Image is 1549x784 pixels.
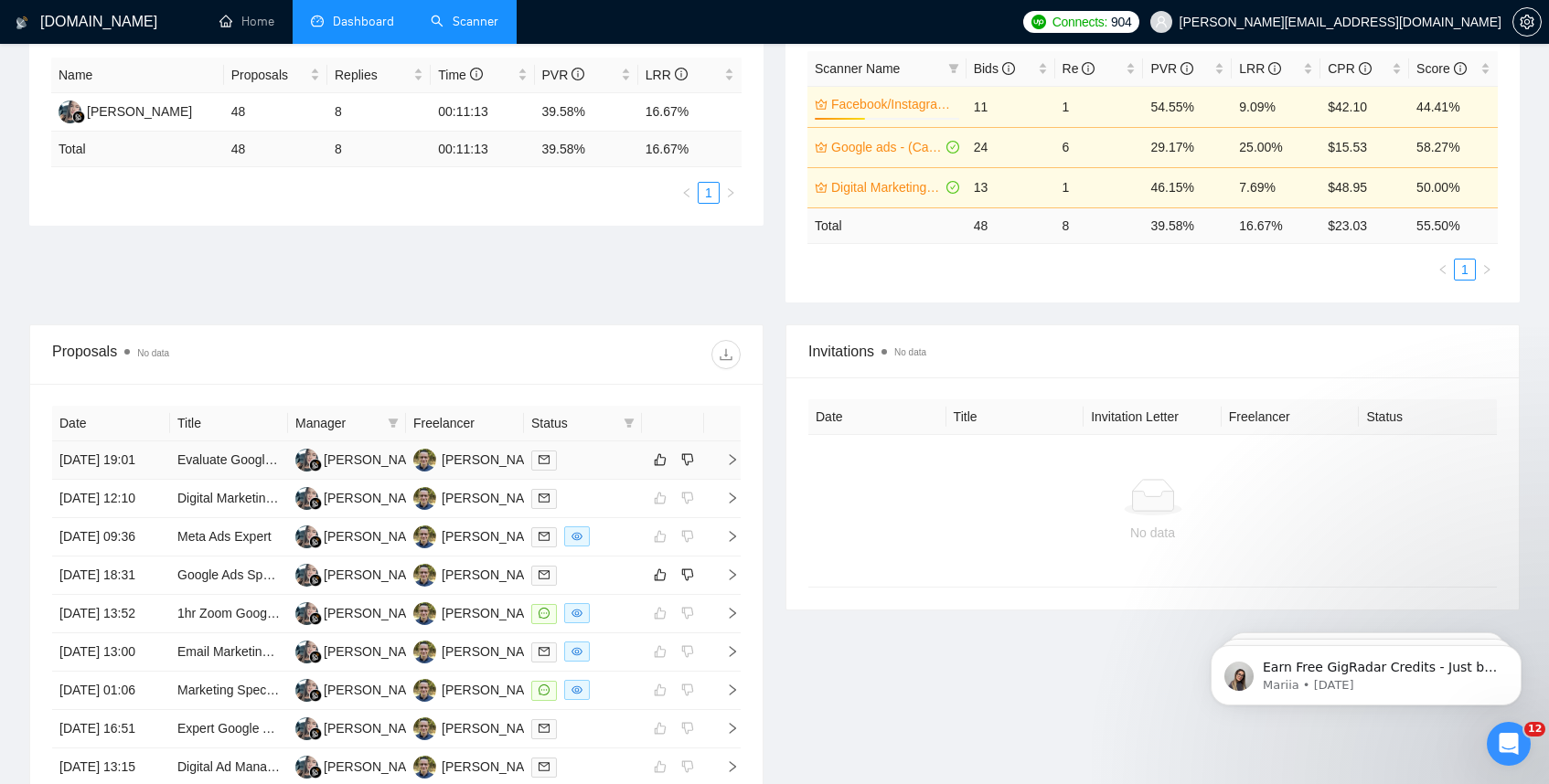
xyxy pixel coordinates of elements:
[309,651,322,663] img: gigradar-bm.png
[170,480,288,518] td: Digital Marketing Strategist & Project Manager (Full-Time Remote Contract)
[1232,207,1320,243] td: 16.67 %
[1513,15,1541,29] span: setting
[388,418,399,429] span: filter
[711,530,739,543] span: right
[1084,399,1222,435] th: Invitation Letter
[177,567,590,582] a: Google Ads Specialist for Niche B2B Campaign (Clay Agency Keywords)
[295,449,318,471] img: MC
[295,756,318,779] img: MC
[324,718,429,738] div: [PERSON_NAME]
[1476,259,1498,281] li: Next Page
[1487,722,1531,766] iframe: Intercom live chat
[1232,86,1320,127] td: 9.09%
[324,757,429,777] div: [PERSON_NAME]
[948,63,959,74] span: filter
[442,603,547,623] div: [PERSON_NAME]
[295,682,429,696] a: MC[PERSON_NAME]
[535,132,638,167] td: 39.58 %
[815,98,828,111] span: crown
[295,643,429,658] a: MC[PERSON_NAME]
[295,567,429,581] a: MC[PERSON_NAME]
[572,684,582,695] span: eye
[311,15,324,27] span: dashboard
[1150,61,1193,76] span: PVR
[1432,259,1454,281] li: Previous Page
[442,565,547,585] div: [PERSON_NAME]
[539,569,550,580] span: mail
[1455,260,1475,280] a: 1
[170,556,288,595] td: Google Ads Specialist for Niche B2B Campaign (Clay Agency Keywords)
[531,413,616,433] span: Status
[681,567,694,582] span: dislike
[539,646,550,657] span: mail
[384,409,402,437] span: filter
[638,132,742,167] td: 16.67 %
[681,452,694,467] span: dislike
[681,187,692,198] span: left
[327,132,431,167] td: 8
[177,491,605,505] a: Digital Marketing Strategist & Project Manager (Full-Time Remote Contract)
[1143,127,1232,167] td: 29.17%
[177,606,347,620] a: 1hr Zoom Google ads Review
[1432,259,1454,281] button: left
[654,452,667,467] span: like
[1437,264,1448,275] span: left
[52,595,170,633] td: [DATE] 13:52
[324,641,429,662] div: [PERSON_NAME]
[711,340,741,369] button: download
[967,127,1055,167] td: 24
[52,633,170,672] td: [DATE] 13:00
[676,182,698,204] li: Previous Page
[535,93,638,132] td: 39.58%
[946,399,1084,435] th: Title
[638,93,742,132] td: 16.67%
[1454,62,1467,75] span: info-circle
[442,526,547,546] div: [PERSON_NAME]
[324,488,429,508] div: [PERSON_NAME]
[946,141,959,154] span: check-circle
[295,758,429,773] a: MC[PERSON_NAME]
[59,101,81,123] img: MC
[649,564,671,586] button: like
[295,720,429,735] a: MC[PERSON_NAME]
[87,101,192,122] div: [PERSON_NAME]
[442,488,547,508] div: [PERSON_NAME]
[1111,12,1131,32] span: 904
[711,453,739,466] span: right
[620,409,638,437] span: filter
[51,132,224,167] td: Total
[413,490,547,504] a: RG[PERSON_NAME]
[711,722,739,735] span: right
[309,459,322,471] img: gigradar-bm.png
[677,449,699,471] button: dislike
[1055,127,1144,167] td: 6
[711,568,739,581] span: right
[413,641,436,663] img: RG
[711,683,739,696] span: right
[1320,207,1409,243] td: $ 23.03
[1222,399,1360,435] th: Freelancer
[442,641,547,662] div: [PERSON_NAME]
[413,449,436,471] img: RG
[720,182,742,204] li: Next Page
[442,757,547,777] div: [PERSON_NAME]
[224,58,327,93] th: Proposals
[808,399,946,435] th: Date
[539,761,550,772] span: mail
[1409,86,1498,127] td: 44.41%
[327,93,431,132] td: 8
[177,721,625,736] a: Expert Google Ads Consultant Needed to Review Lead Generation Campaigns
[1232,167,1320,207] td: 7.69%
[52,672,170,710] td: [DATE] 01:06
[572,68,584,80] span: info-circle
[413,605,547,620] a: RG[PERSON_NAME]
[309,766,322,779] img: gigradar-bm.png
[699,183,719,203] a: 1
[431,14,498,29] a: searchScanner
[572,608,582,619] span: eye
[295,490,429,504] a: MC[PERSON_NAME]
[16,8,28,37] img: logo
[309,535,322,548] img: gigradar-bm.png
[823,523,1482,543] div: No data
